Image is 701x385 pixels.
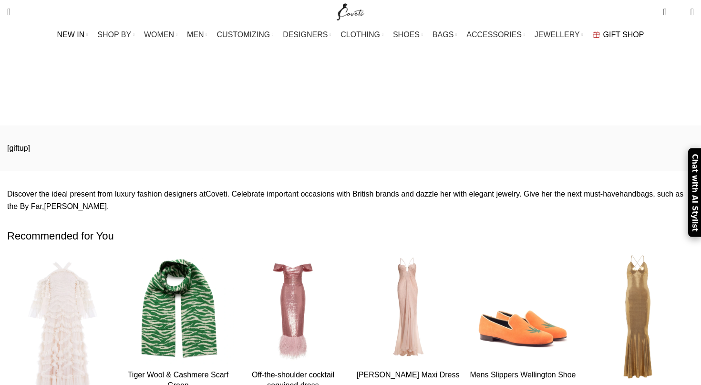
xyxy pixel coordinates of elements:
[349,87,383,95] span: Gift Shop
[433,30,454,39] span: BAGS
[340,30,380,39] span: CLOTHING
[97,30,131,39] span: SHOP BY
[674,2,683,21] div: My Wishlist
[466,30,522,39] span: ACCESSORIES
[433,25,457,44] a: BAGS
[335,7,367,15] a: Site logo
[535,30,580,39] span: JEWELLERY
[57,25,88,44] a: NEW IN
[393,25,423,44] a: SHOES
[44,202,109,210] a: [PERSON_NAME].
[2,2,15,21] a: Search
[664,5,671,12] span: 0
[535,25,583,44] a: JEWELLERY
[619,190,653,198] a: handbags
[206,190,227,198] a: Coveti
[603,30,644,39] span: GIFT SHOP
[582,253,694,380] a: Lamé fishtail slip gown
[676,10,683,17] span: 0
[393,30,420,39] span: SHOES
[470,371,576,379] a: Mens Slippers Wellington Shoe
[122,253,234,365] a: Tiger Wool & Cashmere Scarf Green
[217,25,274,44] a: CUSTOMIZING
[307,55,394,80] h1: Gift Shop
[7,142,694,155] p: [giftup]
[57,30,85,39] span: NEW IN
[340,25,383,44] a: CLOTHING
[217,30,270,39] span: CUSTOMIZING
[467,253,579,365] a: Mens Slippers Wellington Shoe
[593,25,644,44] a: GIFT SHOP
[187,30,204,39] span: MEN
[356,371,459,379] a: [PERSON_NAME] Maxi Dress
[283,30,328,39] span: DESIGNERS
[7,188,694,212] p: Discover the ideal present from luxury fashion designers at . Celebrate important occasions with ...
[318,87,339,95] a: Home
[283,25,331,44] a: DESIGNERS
[593,31,600,38] img: GiftBag
[352,253,464,365] a: Raisa Maxi Dress
[144,30,174,39] span: WOMEN
[466,25,525,44] a: ACCESSORIES
[2,25,699,44] div: Main navigation
[97,25,134,44] a: SHOP BY
[237,253,349,365] a: Off-the-shoulder cocktail sequined dress
[7,229,114,244] span: Recommended for You
[658,2,671,21] a: 0
[144,25,177,44] a: WOMEN
[187,25,207,44] a: MEN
